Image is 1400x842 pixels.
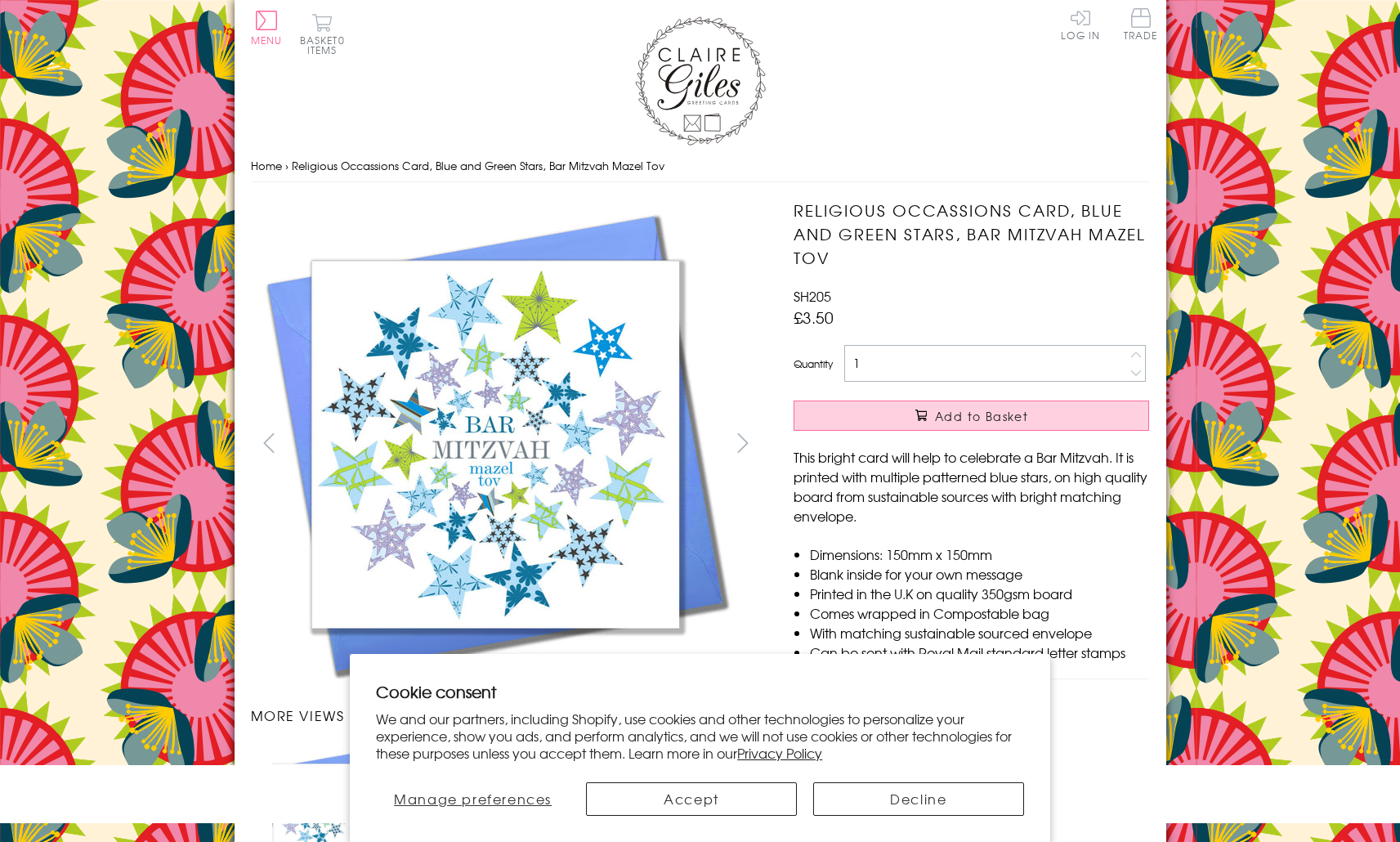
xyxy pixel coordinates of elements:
[810,623,1149,643] li: With matching sustainable sourced envelope
[285,158,288,173] span: ›
[1061,8,1100,40] a: Log In
[292,158,664,173] span: Religious Occassions Card, Blue and Green Stars, Bar Mitzvah Mazel Tov
[724,424,761,461] button: next
[251,33,283,47] span: Menu
[251,11,283,45] button: Menu
[810,564,1149,584] li: Blank inside for your own message
[794,306,834,329] span: £3.50
[635,16,766,146] img: Claire Giles Greetings Cards
[794,447,1149,526] p: This bright card will help to celebrate a Bar Mitzvah. It is printed with multiple patterned blue...
[251,199,741,689] img: Religious Occassions Card, Blue and Green Stars, Bar Mitzvah Mazel Tov
[810,603,1149,623] li: Comes wrapped in Compostable bag
[935,408,1028,424] span: Add to Basket
[810,584,1149,603] li: Printed in the U.K on quality 350gsm board
[251,424,288,461] button: prev
[794,401,1149,431] button: Add to Basket
[1124,8,1158,43] a: Trade
[376,680,1024,703] h2: Cookie consent
[794,356,833,371] label: Quantity
[307,33,345,57] span: 0 items
[394,789,552,808] span: Manage preferences
[737,743,822,763] a: Privacy Policy
[810,643,1149,662] li: Can be sent with Royal Mail standard letter stamps
[794,199,1149,269] h1: Religious Occassions Card, Blue and Green Stars, Bar Mitzvah Mazel Tov
[300,13,345,55] button: Basket0 items
[251,150,1150,183] nav: breadcrumbs
[813,782,1024,816] button: Decline
[1124,8,1158,40] span: Trade
[794,286,831,306] span: SH205
[251,158,282,173] a: Home
[376,782,570,816] button: Manage preferences
[810,544,1149,564] li: Dimensions: 150mm x 150mm
[251,705,762,725] h3: More views
[376,710,1024,761] p: We and our partners, including Shopify, use cookies and other technologies to personalize your ex...
[586,782,797,816] button: Accept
